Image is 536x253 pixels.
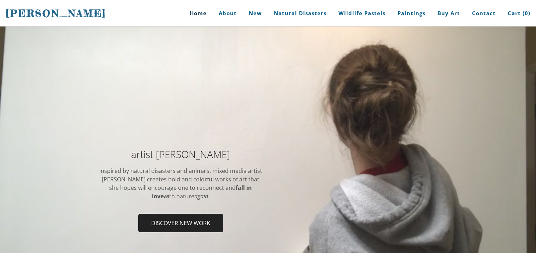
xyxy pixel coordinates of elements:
[139,215,223,231] span: Discover new work
[6,7,106,20] a: [PERSON_NAME]
[99,167,263,200] div: Inspired by natural disasters and animals, mixed media artist [PERSON_NAME] ​creates bold and col...
[525,10,528,17] span: 0
[194,192,210,200] em: again.
[99,149,263,159] h2: artist [PERSON_NAME]
[138,214,223,232] a: Discover new work
[6,7,106,19] span: [PERSON_NAME]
